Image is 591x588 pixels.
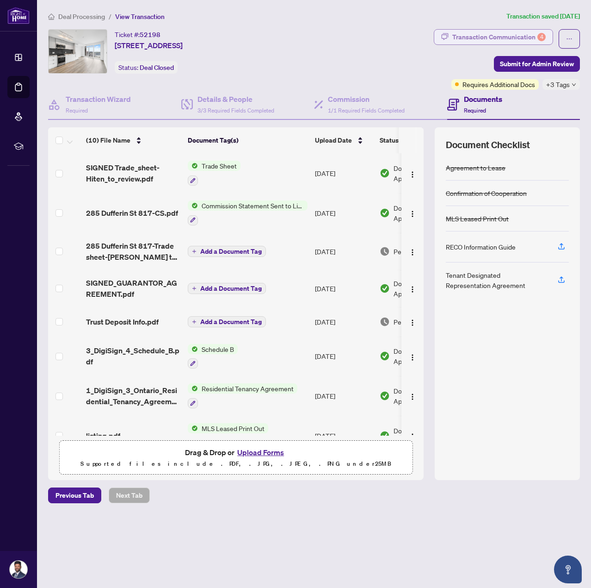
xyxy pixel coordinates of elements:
img: logo [7,7,30,24]
h4: Commission [328,94,405,105]
span: (10) File Name [86,135,130,145]
td: [DATE] [311,153,376,193]
span: Status [380,135,399,145]
span: Document Approved [394,425,451,446]
h4: Documents [464,94,502,105]
img: Document Status [380,168,390,178]
img: Logo [409,171,416,178]
img: Logo [409,210,416,218]
h4: Transaction Wizard [66,94,131,105]
span: plus [192,319,197,324]
span: MLS Leased Print Out [198,423,268,433]
span: 1/1 Required Fields Completed [328,107,405,114]
span: Required [66,107,88,114]
span: Requires Additional Docs [462,79,535,89]
img: Status Icon [188,383,198,394]
span: Document Checklist [446,138,530,151]
span: 285 Dufferin St 817-CS.pdf [86,207,178,219]
span: Document Approved [394,386,451,406]
div: Tenant Designated Representation Agreement [446,270,547,290]
button: Add a Document Tag [188,245,266,257]
span: Drag & Drop or [185,446,287,458]
span: 3/3 Required Fields Completed [197,107,274,114]
span: 285 Dufferin St 817-Trade sheet-[PERSON_NAME] to review.pdf [86,240,180,263]
img: Document Status [380,351,390,361]
span: Residential Tenancy Agreement [198,383,297,394]
td: [DATE] [311,233,376,270]
td: [DATE] [311,416,376,456]
span: Deal Closed [140,63,174,72]
span: Schedule B [198,344,238,354]
td: [DATE] [311,193,376,233]
span: home [48,13,55,20]
button: Status IconCommission Statement Sent to Listing Brokerage [188,200,308,225]
button: Status IconMLS Leased Print Out [188,423,268,448]
div: Status: [115,61,178,74]
span: Required [464,107,486,114]
span: [STREET_ADDRESS] [115,40,183,51]
img: Status Icon [188,423,198,433]
span: View Transaction [115,13,165,21]
button: Add a Document Tag [188,282,266,294]
p: Supported files include .PDF, .JPG, .JPEG, .PNG under 25 MB [65,458,406,469]
span: 52198 [140,31,160,39]
button: Status IconSchedule B [188,344,238,369]
span: Pending Review [394,246,440,256]
button: Next Tab [109,488,150,503]
span: plus [192,249,197,254]
button: Status IconResidential Tenancy Agreement [188,383,297,408]
img: Logo [409,319,416,326]
span: Document Approved [394,163,451,183]
span: Add a Document Tag [200,248,262,255]
span: Add a Document Tag [200,285,262,292]
button: Add a Document Tag [188,316,266,328]
img: Document Status [380,317,390,327]
button: Transaction Communication4 [434,29,553,45]
button: Status IconTrade Sheet [188,161,240,186]
img: Document Status [380,246,390,256]
button: Upload Forms [234,446,287,458]
span: plus [192,286,197,291]
div: Transaction Communication [452,30,546,44]
span: ellipsis [566,36,573,42]
div: 4 [537,33,546,41]
span: +3 Tags [546,79,570,90]
img: Logo [409,286,416,293]
img: Logo [409,354,416,361]
span: Trade Sheet [198,161,240,171]
button: Previous Tab [48,488,101,503]
img: Status Icon [188,200,198,211]
button: Logo [405,428,420,443]
li: / [109,11,111,22]
span: Upload Date [315,135,352,145]
span: down [572,82,576,87]
img: Document Status [380,208,390,218]
span: Commission Statement Sent to Listing Brokerage [198,200,308,211]
button: Logo [405,388,420,403]
div: RECO Information Guide [446,242,516,252]
img: Logo [409,249,416,256]
div: Confirmation of Cooperation [446,188,527,198]
img: Logo [409,393,416,400]
button: Logo [405,314,420,329]
img: Document Status [380,431,390,441]
th: (10) File Name [82,127,184,153]
div: Ticket #: [115,29,160,40]
span: Document Approved [394,203,451,223]
img: Status Icon [188,161,198,171]
button: Logo [405,166,420,181]
span: listing.pdf [86,430,120,441]
span: Submit for Admin Review [500,56,574,71]
img: Logo [409,433,416,440]
span: Document Approved [394,346,451,366]
th: Status [376,127,455,153]
th: Upload Date [311,127,376,153]
span: Pending Review [394,317,440,327]
span: Drag & Drop orUpload FormsSupported files include .PDF, .JPG, .JPEG, .PNG under25MB [60,441,412,475]
article: Transaction saved [DATE] [506,11,580,22]
h4: Details & People [197,94,274,105]
img: Profile Icon [10,561,27,578]
span: Add a Document Tag [200,319,262,325]
img: IMG-W12366698_1.jpg [49,30,107,73]
td: [DATE] [311,270,376,307]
